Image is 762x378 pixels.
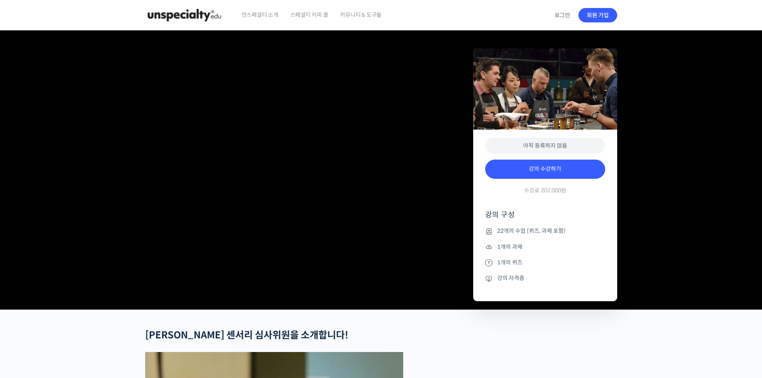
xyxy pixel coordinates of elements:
[485,160,605,179] a: 강의 수강하기
[145,329,348,341] strong: [PERSON_NAME] 센서리 심사위원을 소개합니다!
[524,187,566,194] span: 수강료 207,000원
[578,8,617,22] a: 회원 가입
[485,210,605,226] h4: 강의 구성
[485,138,605,154] div: 아직 등록하지 않음
[485,258,605,267] li: 1개의 퀴즈
[485,226,605,236] li: 22개의 수업 (퀴즈, 과제 포함)
[485,274,605,283] li: 강의 자격증
[550,6,575,24] a: 로그인
[485,242,605,252] li: 1개의 과제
